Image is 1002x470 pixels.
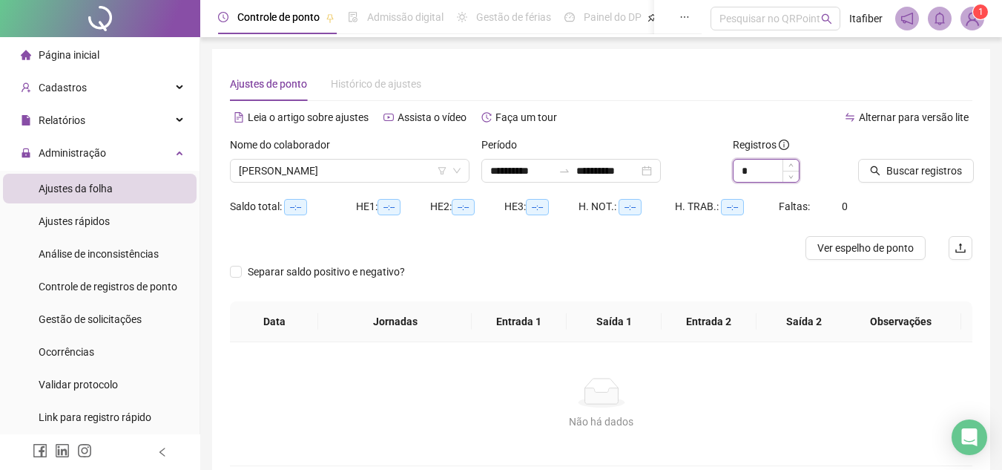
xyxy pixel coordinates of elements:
span: instagram [77,443,92,458]
span: Análise de inconsistências [39,248,159,260]
div: HE 2: [430,198,504,215]
div: HE 1: [356,198,430,215]
label: Período [481,137,527,153]
span: file-done [348,12,358,22]
img: 11104 [961,7,983,30]
th: Entrada 1 [472,301,567,342]
span: facebook [33,443,47,458]
span: Decrease Value [782,171,799,182]
span: Cadastros [39,82,87,94]
span: swap-right [558,165,570,177]
span: lock [21,148,31,158]
span: linkedin [55,443,70,458]
span: to [558,165,570,177]
span: Controle de ponto [237,11,320,23]
span: ellipsis [679,12,690,22]
span: Ajustes da folha [39,183,113,195]
th: Entrada 2 [662,301,757,342]
div: HE 3: [504,198,579,215]
span: ALBERT BELO DA SILVA [239,160,461,182]
span: sun [457,12,467,22]
span: history [481,112,492,123]
span: Separar saldo positivo e negativo? [242,264,411,280]
span: Observações [852,313,949,330]
span: home [21,50,31,60]
span: down [788,174,794,180]
span: Página inicial [39,49,99,61]
th: Saída 2 [757,301,851,342]
div: Não há dados [248,414,955,430]
span: Leia o artigo sobre ajustes [248,111,369,123]
span: dashboard [564,12,575,22]
span: Ocorrências [39,346,94,358]
span: clock-circle [218,12,228,22]
div: H. NOT.: [579,198,675,215]
span: --:-- [721,199,744,215]
span: Controle de registros de ponto [39,281,177,293]
span: Painel do DP [584,11,642,23]
span: swap [845,112,855,123]
th: Observações [840,301,961,342]
span: Gestão de solicitações [39,313,142,325]
span: filter [438,166,446,175]
div: Saldo total: [230,198,356,215]
span: Buscar registros [886,163,962,179]
button: Buscar registros [858,159,974,183]
th: Data [230,301,318,342]
span: --:-- [526,199,549,215]
span: Administração [39,147,106,159]
span: search [870,166,880,176]
span: 0 [842,200,848,212]
label: Nome do colaborador [230,137,340,153]
span: bell [933,12,946,25]
span: Ajustes de ponto [230,78,307,90]
span: upload [955,242,966,254]
button: Ver espelho de ponto [805,236,926,260]
th: Saída 1 [567,301,662,342]
span: Itafiber [849,10,883,27]
span: Faltas: [779,200,812,212]
span: file [21,115,31,125]
span: Alternar para versão lite [859,111,969,123]
span: down [452,166,461,175]
span: Faça um tour [495,111,557,123]
span: pushpin [326,13,334,22]
span: Admissão digital [367,11,444,23]
span: search [821,13,832,25]
span: Ajustes rápidos [39,215,110,227]
span: Assista o vídeo [398,111,467,123]
span: pushpin [647,13,656,22]
span: --:-- [378,199,401,215]
span: left [157,447,168,457]
sup: Atualize o seu contato no menu Meus Dados [973,4,988,19]
span: Link para registro rápido [39,411,151,423]
div: H. TRAB.: [675,198,779,215]
span: --:-- [452,199,475,215]
span: user-add [21,82,31,93]
span: notification [900,12,914,25]
span: Histórico de ajustes [331,78,421,90]
span: youtube [383,112,394,123]
span: --:-- [284,199,307,215]
th: Jornadas [318,301,471,342]
span: Ver espelho de ponto [817,240,914,256]
div: Open Intercom Messenger [952,420,987,455]
span: Increase Value [782,160,799,171]
span: info-circle [779,140,789,150]
span: Validar protocolo [39,379,118,391]
span: Registros [733,137,789,153]
span: Relatórios [39,114,85,126]
span: Gestão de férias [476,11,551,23]
span: 1 [978,7,983,17]
span: up [788,163,794,168]
span: --:-- [619,199,642,215]
span: file-text [234,112,244,123]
